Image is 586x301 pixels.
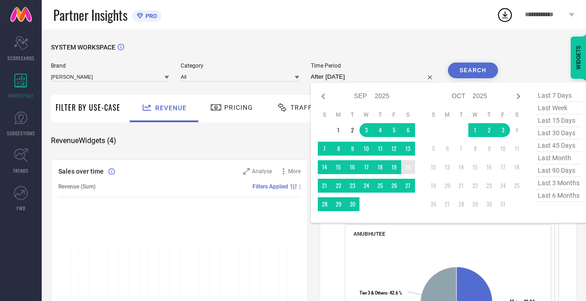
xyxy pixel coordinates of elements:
span: SCORECARDS [7,55,35,62]
td: Fri Sep 05 2025 [387,123,401,137]
td: Sat Sep 13 2025 [401,142,415,156]
td: Thu Oct 16 2025 [482,160,496,174]
td: Mon Oct 27 2025 [441,197,454,211]
td: Sat Oct 18 2025 [510,160,524,174]
td: Wed Sep 03 2025 [359,123,373,137]
th: Friday [496,111,510,119]
td: Tue Oct 21 2025 [454,179,468,193]
span: Filters Applied [252,183,288,190]
td: Tue Sep 09 2025 [346,142,359,156]
span: last week [536,102,582,114]
td: Sat Sep 20 2025 [401,160,415,174]
td: Sun Oct 12 2025 [427,160,441,174]
td: Sun Oct 05 2025 [427,142,441,156]
span: Pricing [224,104,253,111]
span: FWD [17,205,25,212]
td: Thu Sep 18 2025 [373,160,387,174]
td: Fri Oct 17 2025 [496,160,510,174]
th: Sunday [427,111,441,119]
td: Fri Oct 31 2025 [496,197,510,211]
div: Open download list [497,6,513,23]
td: Fri Sep 26 2025 [387,179,401,193]
th: Thursday [482,111,496,119]
td: Mon Sep 15 2025 [332,160,346,174]
td: Thu Oct 30 2025 [482,197,496,211]
span: WORKSPACE [8,92,34,99]
td: Mon Sep 01 2025 [332,123,346,137]
th: Friday [387,111,401,119]
span: last month [536,152,582,164]
td: Thu Sep 25 2025 [373,179,387,193]
td: Tue Oct 07 2025 [454,142,468,156]
span: last 15 days [536,114,582,127]
text: : 42.6 % [359,290,402,295]
span: Revenue Widgets ( 4 ) [51,136,116,145]
td: Tue Sep 30 2025 [346,197,359,211]
td: Sat Oct 04 2025 [510,123,524,137]
td: Thu Oct 23 2025 [482,179,496,193]
span: TRENDS [13,167,29,174]
td: Fri Sep 12 2025 [387,142,401,156]
td: Wed Oct 08 2025 [468,142,482,156]
td: Thu Oct 02 2025 [482,123,496,137]
input: Select time period [311,71,436,82]
td: Sun Sep 07 2025 [318,142,332,156]
td: Wed Sep 24 2025 [359,179,373,193]
th: Tuesday [454,111,468,119]
td: Fri Oct 24 2025 [496,179,510,193]
td: Wed Oct 15 2025 [468,160,482,174]
span: Filter By Use-Case [56,102,120,113]
span: SUGGESTIONS [7,130,35,137]
td: Wed Sep 17 2025 [359,160,373,174]
td: Fri Oct 03 2025 [496,123,510,137]
td: Tue Oct 14 2025 [454,160,468,174]
th: Tuesday [346,111,359,119]
div: Previous month [318,91,329,102]
td: Mon Sep 29 2025 [332,197,346,211]
td: Sun Oct 26 2025 [427,197,441,211]
td: Wed Oct 22 2025 [468,179,482,193]
td: Mon Sep 22 2025 [332,179,346,193]
td: Mon Oct 20 2025 [441,179,454,193]
th: Monday [441,111,454,119]
span: SYSTEM WORKSPACE [51,44,115,51]
td: Wed Oct 29 2025 [468,197,482,211]
td: Sun Sep 28 2025 [318,197,332,211]
td: Sat Sep 27 2025 [401,179,415,193]
span: Traffic [290,104,319,111]
td: Fri Sep 19 2025 [387,160,401,174]
td: Wed Oct 01 2025 [468,123,482,137]
th: Saturday [401,111,415,119]
th: Saturday [510,111,524,119]
span: last 6 months [536,189,582,202]
span: Revenue (Sum) [58,183,95,190]
div: Next month [513,91,524,102]
td: Fri Oct 10 2025 [496,142,510,156]
td: Sun Oct 19 2025 [427,179,441,193]
td: Sun Sep 21 2025 [318,179,332,193]
td: Sat Sep 06 2025 [401,123,415,137]
span: Time Period [311,63,436,69]
span: last 7 days [536,89,582,102]
td: Tue Sep 16 2025 [346,160,359,174]
td: Sat Oct 11 2025 [510,142,524,156]
span: Category [181,63,299,69]
td: Sun Sep 14 2025 [318,160,332,174]
button: Search [448,63,498,78]
span: More [288,168,301,175]
svg: Zoom [243,168,250,175]
span: Analyse [252,168,272,175]
span: last 3 months [536,177,582,189]
tspan: Tier 3 & Others [359,290,387,295]
th: Wednesday [468,111,482,119]
span: last 45 days [536,139,582,152]
td: Tue Oct 28 2025 [454,197,468,211]
td: Thu Sep 04 2025 [373,123,387,137]
td: Thu Oct 09 2025 [482,142,496,156]
th: Monday [332,111,346,119]
td: Mon Oct 13 2025 [441,160,454,174]
th: Wednesday [359,111,373,119]
span: Brand [51,63,169,69]
td: Wed Sep 10 2025 [359,142,373,156]
td: Thu Sep 11 2025 [373,142,387,156]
